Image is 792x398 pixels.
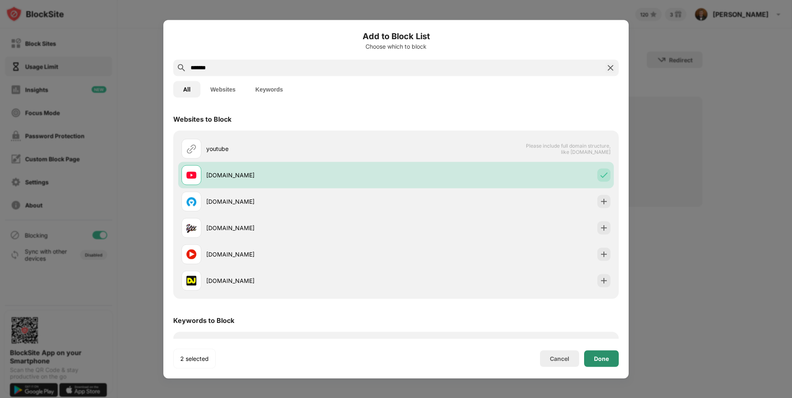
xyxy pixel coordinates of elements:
[245,81,293,97] button: Keywords
[206,250,396,259] div: [DOMAIN_NAME]
[186,196,196,206] img: favicons
[186,276,196,285] img: favicons
[186,249,196,259] img: favicons
[206,224,396,232] div: [DOMAIN_NAME]
[173,30,619,42] h6: Add to Block List
[186,144,196,153] img: url.svg
[206,144,396,153] div: youtube
[177,63,186,73] img: search.svg
[186,223,196,233] img: favicons
[206,197,396,206] div: [DOMAIN_NAME]
[173,43,619,49] div: Choose which to block
[526,142,610,155] span: Please include full domain structure, like [DOMAIN_NAME]
[186,170,196,180] img: favicons
[606,63,615,73] img: search-close
[180,354,209,363] div: 2 selected
[173,115,231,123] div: Websites to Block
[206,276,396,285] div: [DOMAIN_NAME]
[206,171,396,179] div: [DOMAIN_NAME]
[173,81,200,97] button: All
[173,316,234,324] div: Keywords to Block
[550,355,569,362] div: Cancel
[200,81,245,97] button: Websites
[594,355,609,362] div: Done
